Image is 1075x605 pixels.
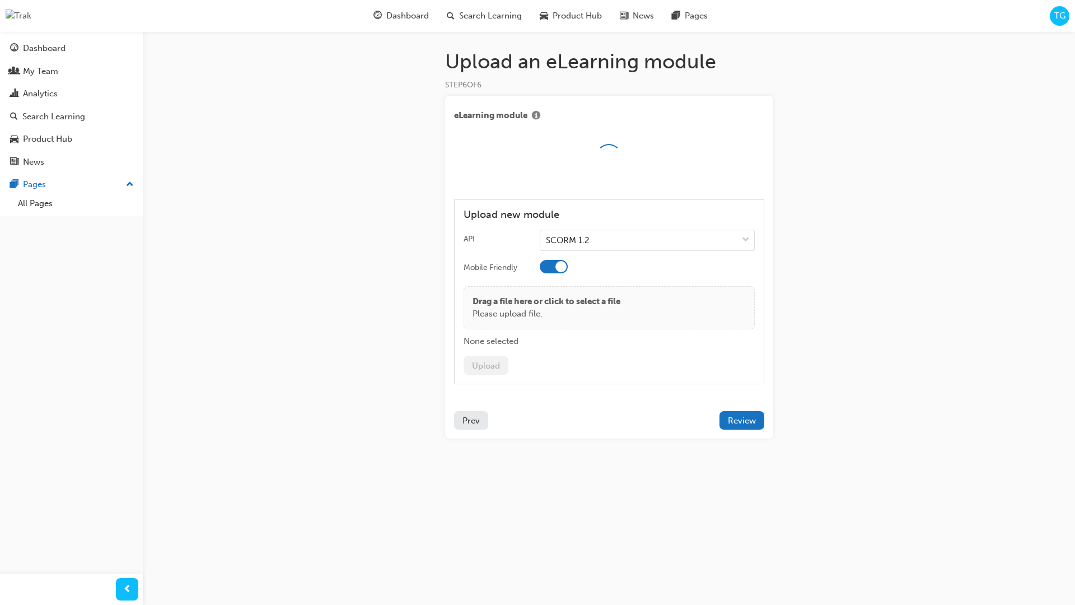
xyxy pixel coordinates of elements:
a: news-iconNews [611,4,663,27]
div: News [23,156,44,169]
span: news-icon [620,9,628,23]
h1: Upload an eLearning module [445,49,773,74]
a: Analytics [4,83,138,104]
span: STEP 6 OF 6 [445,80,482,90]
a: Search Learning [4,106,138,127]
span: None selected [464,336,518,346]
a: All Pages [13,195,138,212]
p: Please upload file. [473,308,620,320]
span: Product Hub [553,10,602,22]
div: Pages [23,178,46,191]
span: Review [728,416,756,426]
div: Drag a file here or click to select a filePlease upload file. [464,286,755,329]
button: Prev [454,411,488,430]
span: pages-icon [672,9,680,23]
span: Dashboard [386,10,429,22]
span: search-icon [10,112,18,122]
a: Product Hub [4,129,138,150]
span: info-icon [532,111,540,122]
span: guage-icon [10,44,18,54]
span: eLearning module [454,109,527,123]
span: pages-icon [10,180,18,190]
img: Trak [6,10,31,22]
span: prev-icon [123,583,132,597]
span: down-icon [742,233,750,248]
a: car-iconProduct Hub [531,4,611,27]
span: Prev [462,416,480,426]
span: car-icon [540,9,548,23]
a: guage-iconDashboard [364,4,438,27]
button: Show info [527,109,545,123]
span: car-icon [10,134,18,145]
div: Mobile Friendly [464,262,517,273]
div: SCORM 1.2 [546,234,590,247]
span: TG [1054,10,1065,22]
button: Review [719,411,764,430]
div: Dashboard [23,42,66,55]
p: Drag a file here or click to select a file [473,295,620,308]
span: up-icon [126,178,134,192]
span: Search Learning [459,10,522,22]
a: pages-iconPages [663,4,717,27]
h4: Upload new module [464,209,755,221]
button: Pages [4,174,138,195]
span: search-icon [447,9,455,23]
a: search-iconSearch Learning [438,4,531,27]
a: My Team [4,61,138,82]
div: Product Hub [23,133,72,146]
span: people-icon [10,67,18,77]
span: News [633,10,654,22]
a: Dashboard [4,38,138,59]
button: TG [1050,6,1069,26]
div: Analytics [23,87,58,100]
span: news-icon [10,157,18,167]
span: chart-icon [10,89,18,99]
span: Pages [685,10,708,22]
span: guage-icon [373,9,382,23]
a: News [4,152,138,173]
div: API [464,234,475,245]
button: Upload [464,356,508,375]
button: DashboardMy TeamAnalyticsSearch LearningProduct HubNews [4,36,138,174]
div: My Team [23,65,58,78]
div: Search Learning [22,110,85,123]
